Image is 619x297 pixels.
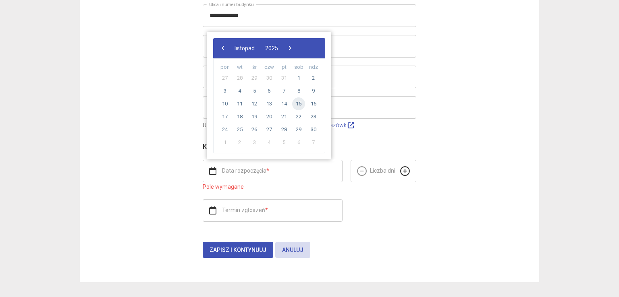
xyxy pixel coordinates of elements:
[307,110,320,123] span: 23
[218,110,231,123] span: 17
[278,110,291,123] span: 21
[292,136,305,149] span: 6
[263,85,276,97] span: 6
[307,72,320,85] span: 2
[248,123,261,136] span: 26
[203,242,273,258] button: Zapisz i kontynuuj
[229,42,260,54] button: listopad
[218,85,231,97] span: 3
[278,136,291,149] span: 5
[291,63,306,72] th: weekday
[203,143,245,151] span: Kluczowe daty
[262,63,277,72] th: weekday
[218,63,233,72] th: weekday
[218,123,231,136] span: 24
[233,97,246,110] span: 11
[233,123,246,136] span: 25
[265,45,278,52] span: 2025
[248,110,261,123] span: 19
[278,72,291,85] span: 31
[263,123,276,136] span: 27
[247,63,262,72] th: weekday
[233,72,246,85] span: 28
[263,136,276,149] span: 4
[217,42,229,54] button: ‹
[233,63,247,72] th: weekday
[292,97,305,110] span: 15
[307,136,320,149] span: 7
[263,72,276,85] span: 30
[248,136,261,149] span: 3
[292,72,305,85] span: 1
[306,63,321,72] th: weekday
[233,110,246,123] span: 18
[248,72,261,85] span: 29
[278,85,291,97] span: 7
[248,85,261,97] span: 5
[218,136,231,149] span: 1
[218,97,231,110] span: 10
[203,121,416,130] p: Udostępnij lokalizację z Google Maps.
[235,45,255,52] span: listopad
[307,123,320,136] span: 30
[275,242,310,258] button: Anuluj
[307,97,320,110] span: 16
[307,85,320,97] span: 9
[217,43,295,50] bs-datepicker-navigation-view: ​ ​ ​
[207,32,331,159] bs-datepicker-container: calendar
[203,184,244,190] span: Pole wymagane
[284,42,296,54] span: ›
[248,97,261,110] span: 12
[283,42,295,54] button: ›
[278,123,291,136] span: 28
[210,247,266,253] span: Zapisz i kontynuuj
[292,85,305,97] span: 8
[292,123,305,136] span: 29
[233,136,246,149] span: 2
[292,110,305,123] span: 22
[278,97,291,110] span: 14
[233,85,246,97] span: 4
[218,72,231,85] span: 27
[263,97,276,110] span: 13
[276,63,291,72] th: weekday
[260,42,283,54] button: 2025
[263,110,276,123] span: 20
